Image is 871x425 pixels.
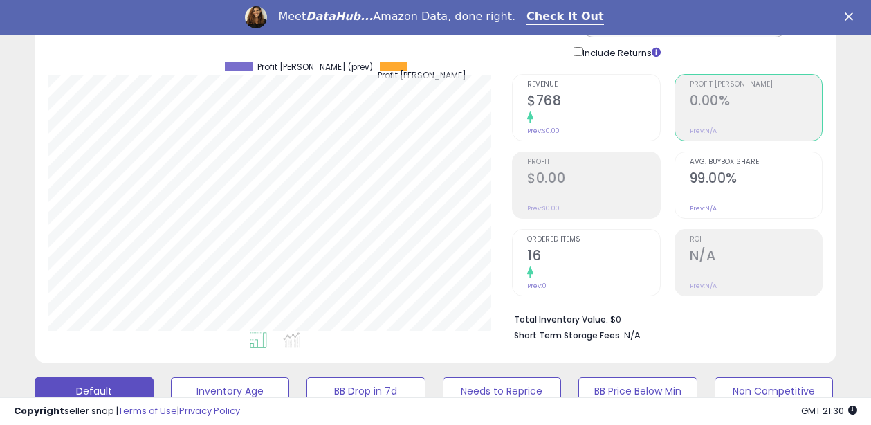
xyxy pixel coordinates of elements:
span: N/A [624,329,641,342]
a: Terms of Use [118,404,177,417]
b: Short Term Storage Fees: [514,329,622,341]
button: Non Competitive [715,377,834,405]
h2: 0.00% [690,93,822,111]
span: 2025-09-9 21:30 GMT [801,404,857,417]
span: Ordered Items [527,236,659,244]
small: Prev: N/A [690,127,717,135]
span: Profit [PERSON_NAME] [690,81,822,89]
a: Privacy Policy [179,404,240,417]
small: Prev: $0.00 [527,127,560,135]
h2: $0.00 [527,170,659,189]
small: Prev: N/A [690,282,717,290]
h2: N/A [690,248,822,266]
button: Default [35,377,154,405]
span: ROI [690,236,822,244]
span: Avg. Buybox Share [690,159,822,166]
small: Prev: N/A [690,204,717,212]
button: BB Price Below Min [578,377,697,405]
li: $0 [514,310,812,327]
button: Inventory Age [171,377,290,405]
span: Profit [527,159,659,166]
div: seller snap | | [14,405,240,418]
i: DataHub... [306,10,373,23]
strong: Copyright [14,404,64,417]
h2: 99.00% [690,170,822,189]
span: Profit [PERSON_NAME] [378,71,466,80]
img: Profile image for Georgie [245,6,267,28]
h2: $768 [527,93,659,111]
a: Check It Out [526,10,604,25]
button: BB Drop in 7d [306,377,425,405]
small: Prev: $0.00 [527,204,560,212]
h2: 16 [527,248,659,266]
div: Meet Amazon Data, done right. [278,10,515,24]
div: Include Returns [563,44,677,60]
span: Revenue [527,81,659,89]
div: Close [845,12,859,21]
button: Needs to Reprice [443,377,562,405]
span: Profit [PERSON_NAME] (prev) [257,62,373,72]
b: Total Inventory Value: [514,314,608,325]
small: Prev: 0 [527,282,547,290]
